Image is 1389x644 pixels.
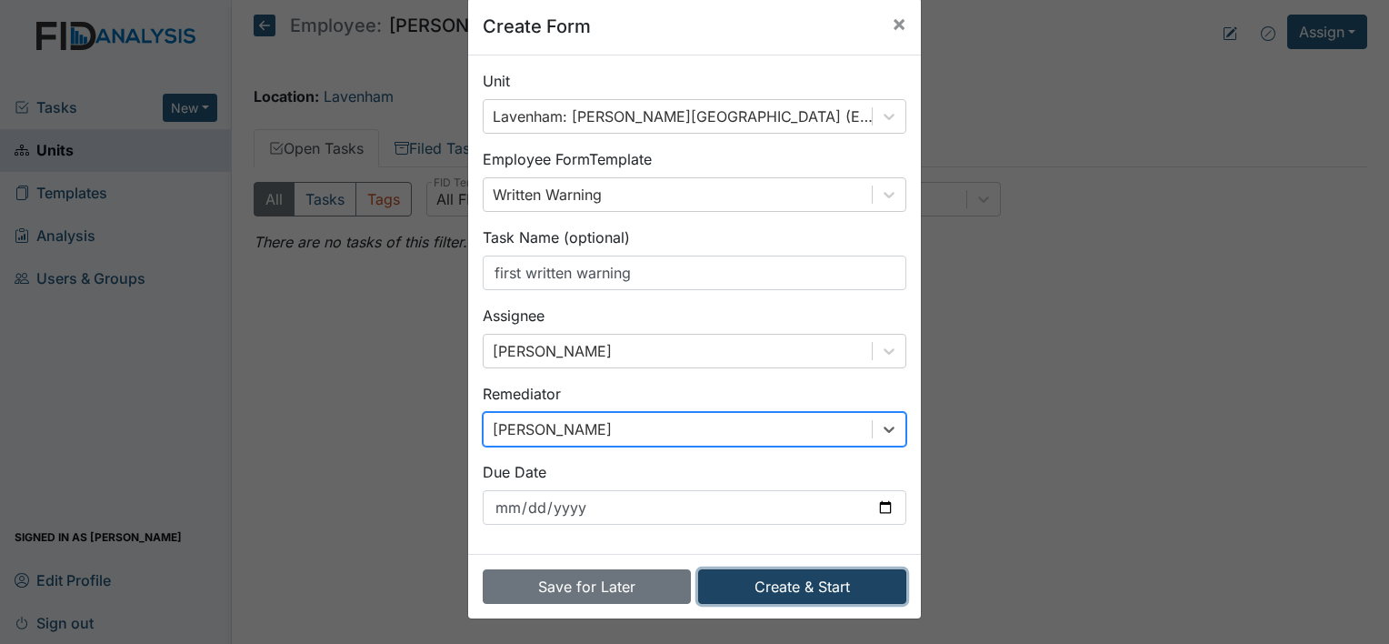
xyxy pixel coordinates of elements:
span: × [892,10,906,36]
label: Assignee [483,305,545,327]
div: [PERSON_NAME] [493,418,612,440]
label: Due Date [483,461,546,483]
label: Task Name (optional) [483,226,630,248]
div: [PERSON_NAME] [493,340,612,362]
label: Remediator [483,383,561,405]
button: Save for Later [483,569,691,604]
div: Written Warning [493,184,602,206]
h5: Create Form [483,13,591,40]
div: Lavenham: [PERSON_NAME][GEOGRAPHIC_DATA] (Employee) [493,106,874,127]
label: Unit [483,70,510,92]
label: Employee Form Template [483,148,652,170]
button: Create & Start [698,569,906,604]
